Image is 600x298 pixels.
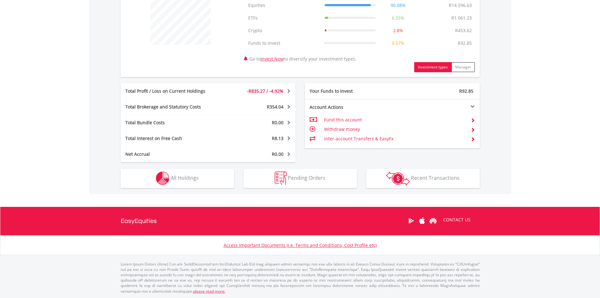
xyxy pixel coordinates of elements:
[305,104,392,110] div: Account Actions
[386,172,410,185] img: transactions-zar-wht.png
[193,289,225,294] a: please read more:
[452,24,475,37] td: R453.62
[324,115,466,125] td: Fund this account
[451,62,475,72] button: Manager
[439,211,475,229] a: CONTACT US
[459,88,473,94] span: R92.85
[379,37,417,50] td: 0.57%
[448,12,475,24] td: R1 061.23
[366,169,480,188] button: Recent Transactions
[121,104,223,110] div: Total Brokerage and Statutory Costs
[272,135,283,141] span: R8.13
[245,37,322,50] td: Funds to Invest
[417,211,428,231] a: Apple
[288,174,325,181] span: Pending Orders
[121,261,480,294] p: Lorem Ipsum Dolors (Ame) Con a/e SeddOeiusmod tem InciDiduntut Lab Etd mag aliquaen admin veniamq...
[260,56,284,62] a: Invest Now
[411,174,460,181] span: Recent Transactions
[267,104,283,110] span: R354.04
[121,88,223,94] div: Total Profit / Loss on Current Holdings
[121,120,223,126] div: Total Bundle Costs
[272,151,283,157] span: R0.00
[121,207,157,235] a: EasyEquities
[243,169,357,188] button: Pending Orders
[454,37,475,50] td: R92.85
[414,62,452,72] button: Investment types
[224,242,377,248] a: Access Important Documents (i.e. Terms and Conditions, Cost Profile etc)
[121,151,223,157] div: Net Accrual
[272,120,283,126] span: R0.00
[324,134,466,143] td: Inter-account Transfers & EasyFx
[247,88,283,94] span: -R835.27 / -4.92%
[379,24,417,37] td: 2.8%
[245,12,322,24] td: ETFs
[305,88,392,94] div: Your Funds to Invest
[121,135,223,142] div: Total Interest on Free Cash
[428,211,439,231] a: Huawei
[121,169,234,188] button: All Holdings
[406,211,417,231] a: Google Play
[245,24,322,37] td: Crypto
[379,12,417,24] td: 6.55%
[324,125,466,134] td: Withdraw money
[171,174,199,181] span: All Holdings
[156,172,169,185] img: holdings-wht.png
[275,172,287,185] img: pending_instructions-wht.png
